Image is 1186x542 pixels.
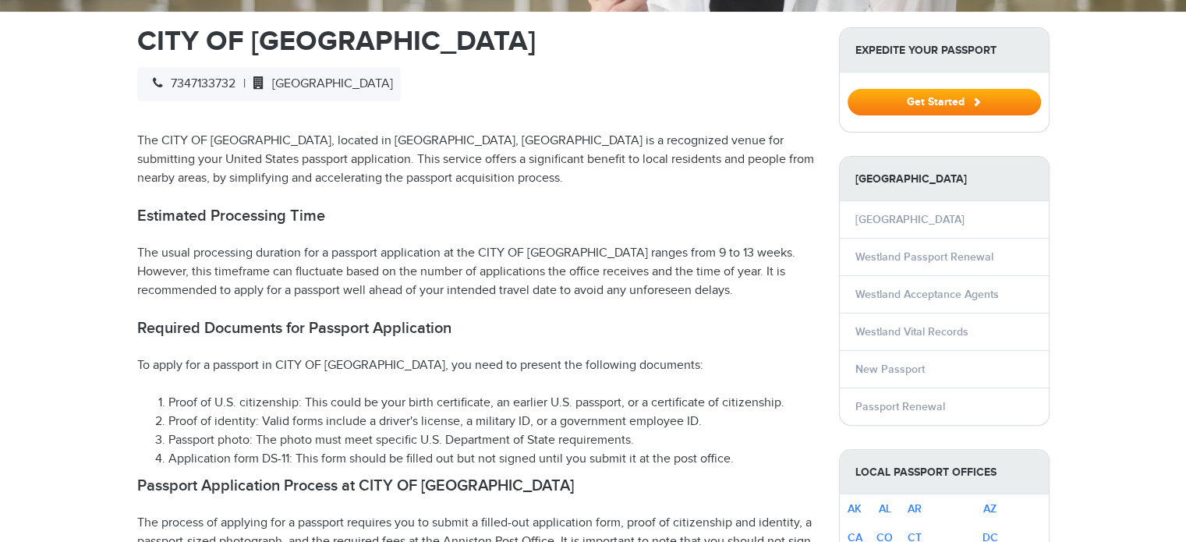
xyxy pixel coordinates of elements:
[848,89,1041,115] button: Get Started
[983,502,997,515] a: AZ
[855,400,945,413] a: Passport Renewal
[137,244,816,300] p: The usual processing duration for a passport application at the CITY OF [GEOGRAPHIC_DATA] ranges ...
[840,28,1049,73] strong: Expedite Your Passport
[879,502,891,515] a: AL
[908,502,922,515] a: AR
[137,67,401,101] div: |
[168,450,816,469] li: Application form DS-11: This form should be filled out but not signed until you submit it at the ...
[137,356,816,375] p: To apply for a passport in CITY OF [GEOGRAPHIC_DATA], you need to present the following documents:
[137,207,816,225] h2: Estimated Processing Time
[855,325,968,338] a: Westland Vital Records
[840,157,1049,201] strong: [GEOGRAPHIC_DATA]
[855,288,999,301] a: Westland Acceptance Agents
[855,213,965,226] a: [GEOGRAPHIC_DATA]
[137,132,816,188] p: The CITY OF [GEOGRAPHIC_DATA], located in [GEOGRAPHIC_DATA], [GEOGRAPHIC_DATA] is a recognized ve...
[168,394,816,413] li: Proof of U.S. citizenship: This could be your birth certificate, an earlier U.S. passport, or a c...
[168,413,816,431] li: Proof of identity: Valid forms include a driver's license, a military ID, or a government employe...
[848,502,862,515] a: AK
[848,95,1041,108] a: Get Started
[137,319,816,338] h2: Required Documents for Passport Application
[246,76,393,91] span: [GEOGRAPHIC_DATA]
[168,431,816,450] li: Passport photo: The photo must meet specific U.S. Department of State requirements.
[855,250,993,264] a: Westland Passport Renewal
[840,450,1049,494] strong: Local Passport Offices
[145,76,235,91] span: 7347133732
[137,27,816,55] h1: CITY OF [GEOGRAPHIC_DATA]
[137,476,816,495] h2: Passport Application Process at CITY OF [GEOGRAPHIC_DATA]
[855,363,925,376] a: New Passport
